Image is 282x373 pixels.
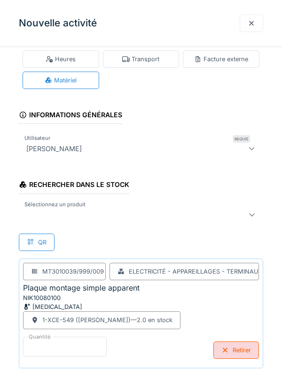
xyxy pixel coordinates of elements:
[19,17,97,29] h3: Nouvelle activité
[23,134,52,142] label: Utilisateur
[19,234,55,251] div: QR
[194,55,248,64] div: Facture externe
[19,178,129,194] div: Rechercher dans le stock
[213,341,259,359] div: Retirer
[45,76,77,85] div: Matériel
[46,55,76,64] div: Heures
[42,267,104,276] div: MT3010039/999/009
[23,293,136,302] div: NIK10080100
[27,333,53,341] label: Quantité
[122,55,159,64] div: Transport
[23,302,136,311] div: [MEDICAL_DATA]
[129,267,263,276] div: Electricité - Appareillages - terminaux
[19,108,122,124] div: Informations générales
[23,201,87,209] label: Sélectionnez un produit
[23,143,86,154] div: [PERSON_NAME]
[42,316,172,324] div: 1-XCE-549 ([PERSON_NAME]) — 2.0 en stock
[233,135,250,143] div: Requis
[23,282,140,293] div: Plaque montage simple apparent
